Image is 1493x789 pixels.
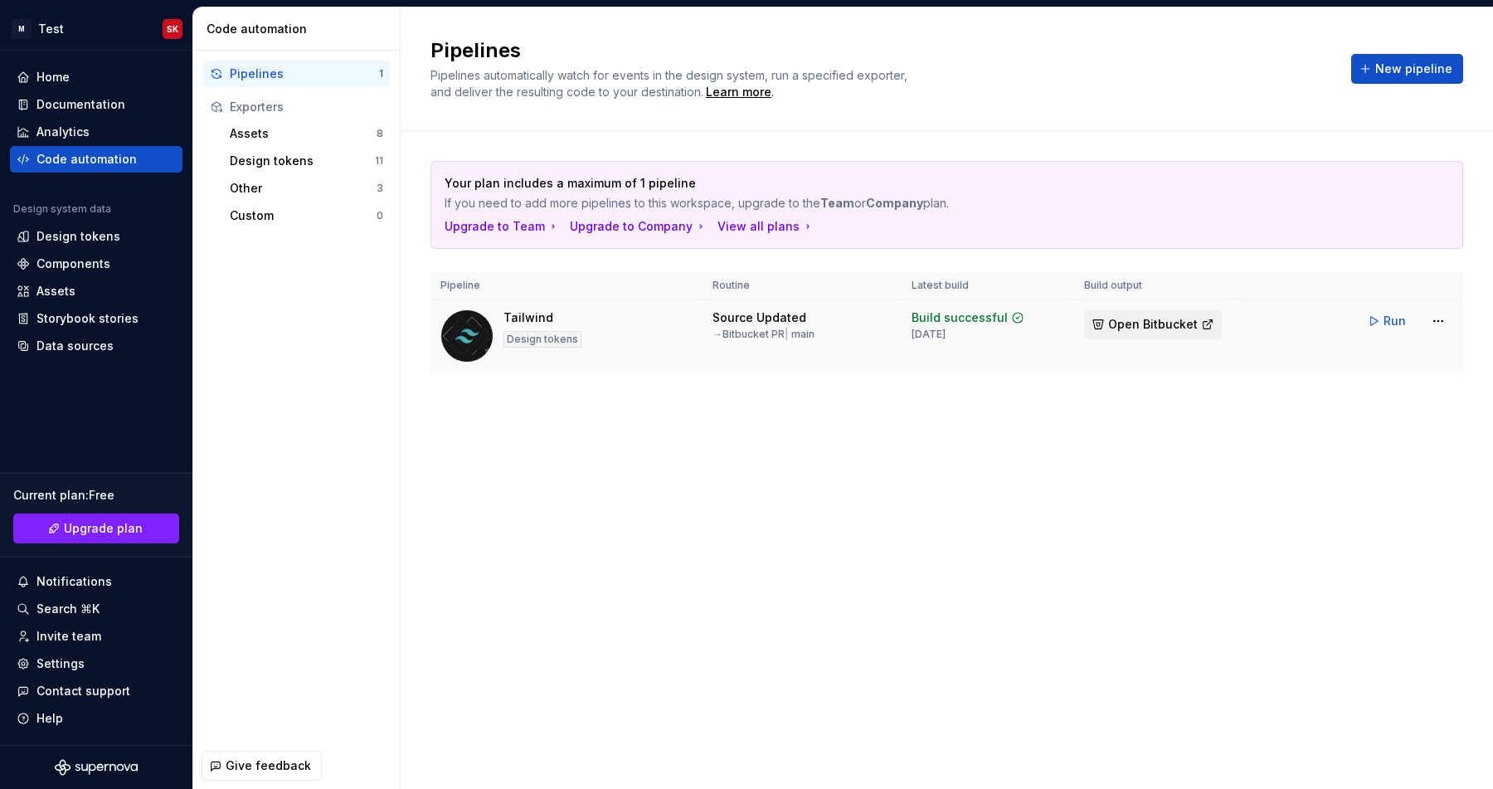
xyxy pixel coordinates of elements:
span: Pipelines automatically watch for events in the design system, run a specified exporter, and deli... [430,68,911,99]
button: Notifications [10,568,182,595]
span: Upgrade plan [64,520,143,537]
div: Home [36,69,70,85]
button: Open Bitbucket [1084,309,1222,339]
th: Routine [703,272,902,300]
a: Assets [10,278,182,304]
div: Assets [36,283,75,300]
span: Run [1384,313,1406,329]
div: Pipelines [230,66,379,82]
div: Tailwind [503,309,553,326]
div: Other [230,180,377,197]
div: Design system data [13,202,111,216]
div: Test [38,21,64,37]
div: Settings [36,655,85,672]
div: Custom [230,207,377,224]
button: Give feedback [202,751,322,781]
div: Assets [230,125,377,142]
div: Current plan : Free [13,487,179,504]
strong: Team [820,196,854,210]
a: Storybook stories [10,305,182,332]
button: Custom0 [223,202,390,229]
button: Design tokens11 [223,148,390,174]
button: MTestSK [3,11,189,46]
div: Search ⌘K [36,601,100,617]
div: Exporters [230,99,383,115]
span: . [703,86,774,99]
span: Give feedback [226,757,311,774]
div: Contact support [36,683,130,699]
div: 8 [377,127,383,140]
th: Pipeline [430,272,703,300]
div: Analytics [36,124,90,140]
button: New pipeline [1351,54,1463,84]
div: Components [36,256,110,272]
div: Build successful [912,309,1008,326]
th: Build output [1074,272,1232,300]
a: Code automation [10,146,182,173]
a: Documentation [10,91,182,118]
button: Help [10,705,182,732]
button: Contact support [10,678,182,704]
div: Documentation [36,96,125,113]
button: View all plans [717,218,815,235]
a: Open Bitbucket [1084,319,1222,334]
div: Design tokens [230,153,375,169]
span: Open Bitbucket [1108,316,1198,333]
a: Upgrade plan [13,514,179,543]
div: Data sources [36,338,114,354]
div: Notifications [36,573,112,590]
div: 1 [379,67,383,80]
a: Data sources [10,333,182,359]
div: Code automation [207,21,393,37]
strong: Company [866,196,923,210]
div: 0 [377,209,383,222]
th: Latest build [902,272,1074,300]
a: Design tokens [10,223,182,250]
div: Source Updated [712,309,806,326]
div: M [12,19,32,39]
div: [DATE] [912,328,946,341]
span: | [785,328,789,340]
div: Help [36,710,63,727]
svg: Supernova Logo [55,759,138,776]
div: 11 [375,154,383,168]
a: Learn more [706,84,771,100]
a: Home [10,64,182,90]
div: Design tokens [503,331,581,348]
div: Design tokens [36,228,120,245]
div: → Bitbucket PR main [712,328,815,341]
button: Other3 [223,175,390,202]
a: Invite team [10,623,182,650]
a: Settings [10,650,182,677]
a: Components [10,251,182,277]
div: Invite team [36,628,101,645]
p: If you need to add more pipelines to this workspace, upgrade to the or plan. [445,195,1333,212]
span: New pipeline [1375,61,1452,77]
button: Upgrade to Team [445,218,560,235]
button: Pipelines1 [203,61,390,87]
div: Storybook stories [36,310,139,327]
div: 3 [377,182,383,195]
button: Upgrade to Company [570,218,708,235]
a: Analytics [10,119,182,145]
button: Assets8 [223,120,390,147]
div: Code automation [36,151,137,168]
div: SK [167,22,178,36]
button: Search ⌘K [10,596,182,622]
h2: Pipelines [430,37,1331,64]
button: Run [1359,306,1417,336]
p: Your plan includes a maximum of 1 pipeline [445,175,1333,192]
